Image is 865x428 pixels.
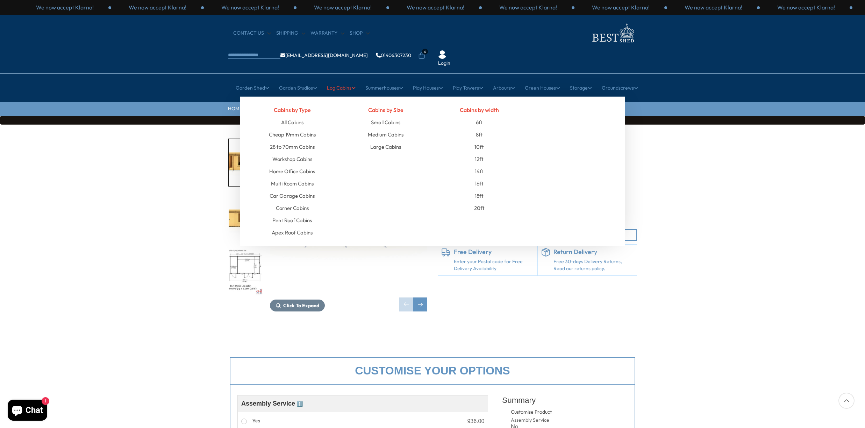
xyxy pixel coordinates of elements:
[228,194,263,241] div: 2 / 10
[525,79,560,97] a: Green Houses
[667,3,760,11] div: 2 / 3
[476,128,483,141] a: 8ft
[236,79,269,97] a: Garden Shed
[454,248,534,256] h6: Free Delivery
[111,3,204,11] div: 2 / 3
[270,190,315,202] a: Car Garage Cabins
[221,3,279,11] p: We now accept Klarna!
[6,400,49,422] inbox-online-store-chat: Shopify online store chat
[251,104,334,116] h4: Cabins by Type
[19,3,111,11] div: 1 / 3
[453,79,483,97] a: Play Towers
[475,153,484,165] a: 12ft
[592,3,650,11] p: We now accept Klarna!
[553,248,634,256] h6: Return Delivery
[233,30,271,37] a: CONTACT US
[344,104,428,116] h4: Cabins by Size
[574,3,667,11] div: 1 / 3
[474,202,485,214] a: 20ft
[314,3,372,11] p: We now accept Klarna!
[310,30,344,37] a: Warranty
[365,79,403,97] a: Summerhouses
[438,60,450,67] a: Login
[252,418,260,423] span: Yes
[371,116,400,128] a: Small Cabins
[474,141,484,153] a: 10ft
[602,79,638,97] a: Groundscrews
[493,79,515,97] a: Arbours
[499,3,557,11] p: We now accept Klarna!
[230,357,635,385] div: Customise your options
[413,79,443,97] a: Play Houses
[327,79,356,97] a: Log Cabins
[475,177,484,190] a: 16ft
[511,417,554,424] div: Assembly Service
[777,3,835,11] p: We now accept Klarna!
[438,50,446,59] img: User Icon
[511,409,578,416] div: Customise Product
[270,141,315,153] a: 28 to 70mm Cabins
[476,116,483,128] a: 6ft
[553,258,634,272] p: Free 30-days Delivery Returns, Read our returns policy.
[502,392,628,409] div: Summary
[438,104,521,116] h4: Cabins by width
[269,165,315,177] a: Home Office Cabins
[413,297,427,311] div: Next slide
[296,3,389,11] div: 1 / 3
[279,79,317,97] a: Garden Studios
[269,128,316,141] a: Cheap 19mm Cabins
[270,300,325,311] button: Click To Expand
[228,139,263,187] div: 1 / 10
[422,49,428,55] span: 0
[570,79,592,97] a: Storage
[276,202,309,214] a: Corner Cabins
[760,3,852,11] div: 3 / 3
[272,226,313,239] a: Apex Roof Cabins
[283,302,319,309] span: Click To Expand
[482,3,574,11] div: 3 / 3
[376,53,411,58] a: 01406307230
[276,30,305,37] a: Shipping
[370,141,401,153] a: Large Cabins
[228,105,242,112] a: HOME
[475,165,484,177] a: 14ft
[467,419,484,424] div: 936.00
[272,214,312,226] a: Pent Roof Cabins
[280,53,368,58] a: [EMAIL_ADDRESS][DOMAIN_NAME]
[241,400,303,407] span: Assembly Service
[281,116,303,128] a: All Cabins
[229,194,262,241] img: Elm2990x50909_9x16_8000_578f2222-942b-4b45-bcfa-3677885ef887_200x200.jpg
[271,177,314,190] a: Multi Room Cabins
[272,153,312,165] a: Workshop Cabins
[36,3,94,11] p: We now accept Klarna!
[350,30,370,37] a: Shop
[129,3,186,11] p: We now accept Klarna!
[229,139,262,186] img: Elm2990x50909_9x16_8000LIFESTYLE_ebb03b52-3ad0-433a-96f0-8190fa0c79cb_200x200.jpg
[368,128,403,141] a: Medium Cabins
[399,297,413,311] div: Previous slide
[685,3,742,11] p: We now accept Klarna!
[229,249,262,295] img: Elm2990x50909_9x16_8PLAN_fa07f756-2e9b-4080-86e3-fc095bf7bbd6_200x200.jpg
[475,190,484,202] a: 18ft
[407,3,464,11] p: We now accept Klarna!
[418,52,425,59] a: 0
[204,3,296,11] div: 3 / 3
[454,258,534,272] a: Enter your Postal code for Free Delivery Availability
[228,248,263,296] div: 3 / 10
[297,401,303,407] span: ℹ️
[588,22,637,44] img: logo
[389,3,482,11] div: 2 / 3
